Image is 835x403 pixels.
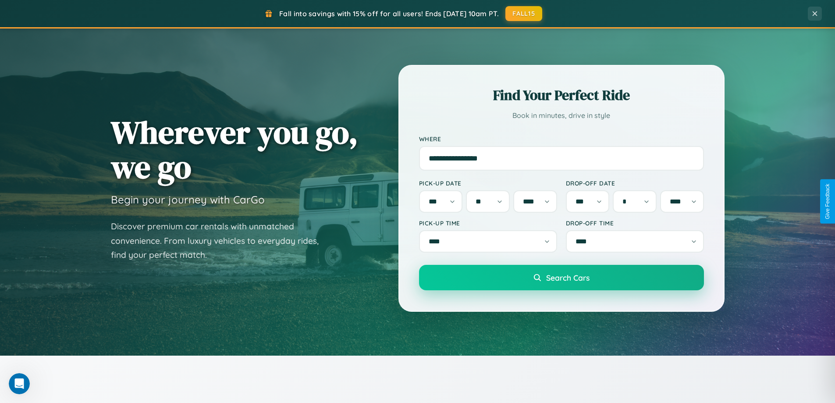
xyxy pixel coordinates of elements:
label: Drop-off Date [566,179,704,187]
label: Where [419,135,704,143]
span: Search Cars [546,273,590,282]
button: FALL15 [505,6,542,21]
label: Pick-up Time [419,219,557,227]
p: Book in minutes, drive in style [419,109,704,122]
div: Give Feedback [824,184,831,219]
h3: Begin your journey with CarGo [111,193,265,206]
p: Discover premium car rentals with unmatched convenience. From luxury vehicles to everyday rides, ... [111,219,330,262]
label: Drop-off Time [566,219,704,227]
label: Pick-up Date [419,179,557,187]
h1: Wherever you go, we go [111,115,358,184]
span: Fall into savings with 15% off for all users! Ends [DATE] 10am PT. [279,9,499,18]
iframe: Intercom live chat [9,373,30,394]
h2: Find Your Perfect Ride [419,86,704,105]
button: Search Cars [419,265,704,290]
